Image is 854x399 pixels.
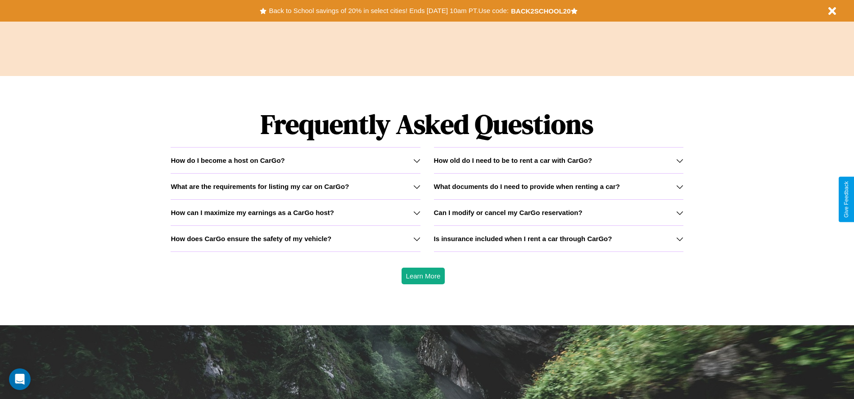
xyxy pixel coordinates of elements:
[9,368,31,390] div: Open Intercom Messenger
[843,181,849,218] div: Give Feedback
[511,7,571,15] b: BACK2SCHOOL20
[171,101,683,147] h1: Frequently Asked Questions
[434,183,620,190] h3: What documents do I need to provide when renting a car?
[171,183,349,190] h3: What are the requirements for listing my car on CarGo?
[171,157,285,164] h3: How do I become a host on CarGo?
[434,157,592,164] h3: How old do I need to be to rent a car with CarGo?
[434,235,612,242] h3: Is insurance included when I rent a car through CarGo?
[171,209,334,216] h3: How can I maximize my earnings as a CarGo host?
[267,4,511,17] button: Back to School savings of 20% in select cities! Ends [DATE] 10am PT.Use code:
[171,235,331,242] h3: How does CarGo ensure the safety of my vehicle?
[402,268,445,284] button: Learn More
[434,209,583,216] h3: Can I modify or cancel my CarGo reservation?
